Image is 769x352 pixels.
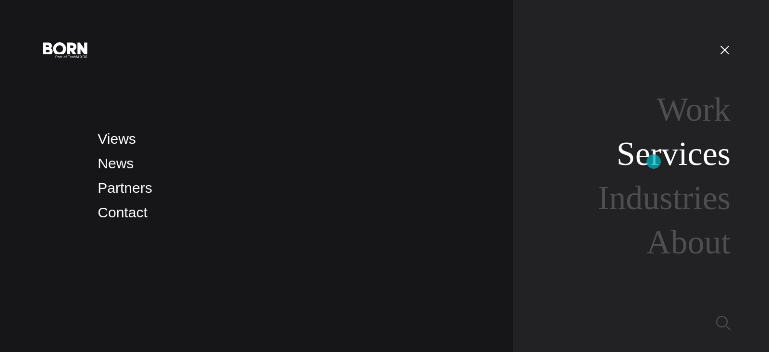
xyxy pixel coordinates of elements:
[646,224,731,261] a: About
[657,91,731,128] a: Work
[98,180,152,196] a: Partners
[713,39,736,60] button: Open
[716,316,731,330] img: Search
[598,179,731,216] a: Industries
[98,204,147,220] a: Contact
[98,131,136,147] a: Views
[617,135,731,172] a: Services
[98,155,134,171] a: News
